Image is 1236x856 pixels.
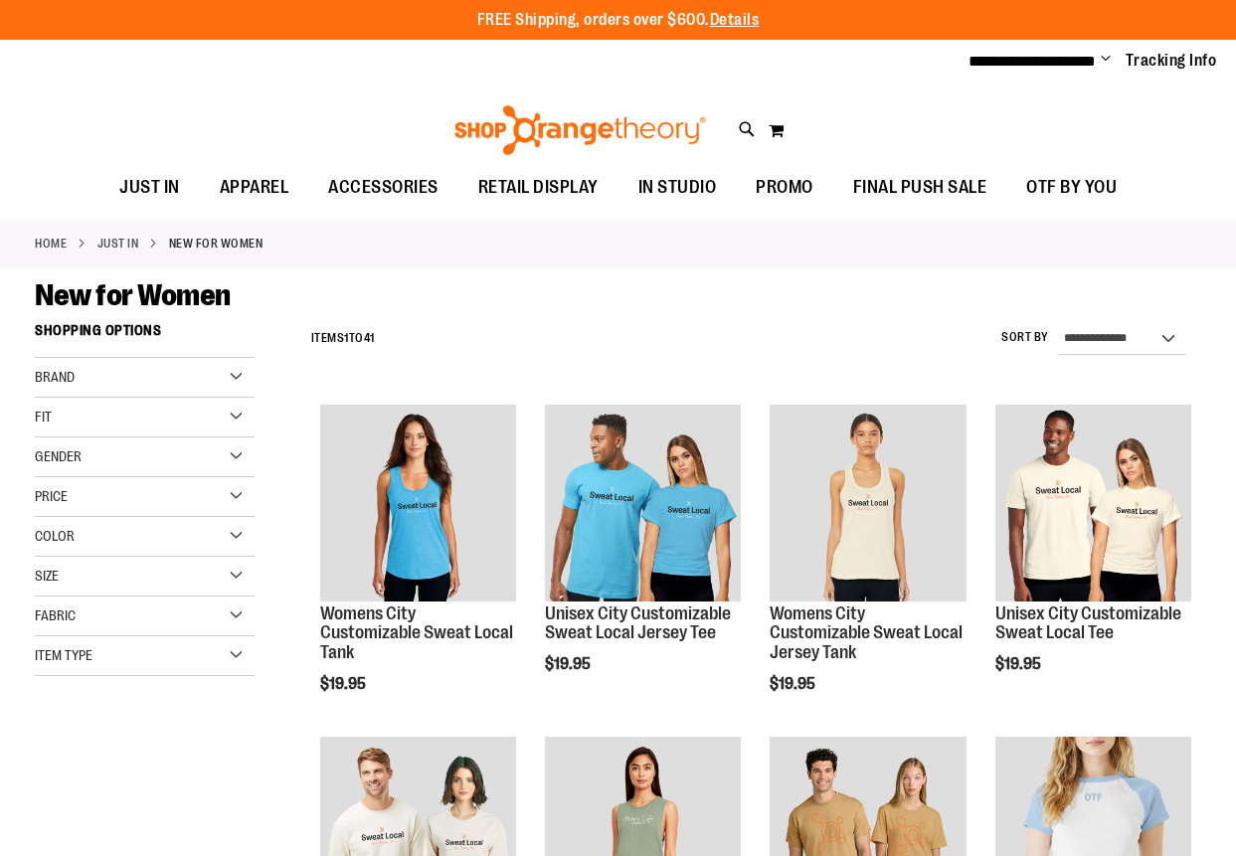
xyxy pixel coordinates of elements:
img: Image of Unisex City Customizable Very Important Tee [995,405,1191,600]
a: Unisex City Customizable Sweat Local Jersey Tee [545,603,731,643]
a: City Customizable Jersey Racerback Tank [770,405,966,603]
span: $19.95 [320,675,369,693]
a: Image of Unisex City Customizable Very Important Tee [995,405,1191,603]
a: JUST IN [97,235,139,253]
div: product [535,395,751,724]
span: 41 [364,331,375,345]
span: ACCESSORIES [328,165,439,210]
a: JUST IN [99,165,200,210]
strong: New for Women [169,235,264,253]
span: Fit [35,409,52,425]
span: Item Type [35,647,92,663]
img: City Customizable Perfect Racerback Tank [320,405,516,600]
a: FINAL PUSH SALE [833,165,1007,211]
div: product [310,395,526,744]
label: Sort By [1001,329,1049,346]
a: Unisex City Customizable Fine Jersey Tee [545,405,741,603]
a: OTF BY YOU [1006,165,1137,211]
span: RETAIL DISPLAY [478,165,599,210]
a: Home [35,235,67,253]
span: IN STUDIO [638,165,717,210]
a: ACCESSORIES [308,165,458,211]
img: Unisex City Customizable Fine Jersey Tee [545,405,741,600]
button: Account menu [1101,51,1111,71]
a: Tracking Info [1126,50,1217,72]
a: APPAREL [200,165,309,211]
a: Details [710,11,760,29]
span: $19.95 [995,655,1044,673]
span: Price [35,488,68,504]
div: product [760,395,975,744]
span: FINAL PUSH SALE [853,165,987,210]
span: Brand [35,369,75,385]
a: Womens City Customizable Sweat Local Jersey Tank [770,603,963,663]
span: 1 [344,331,349,345]
span: Fabric [35,607,76,623]
a: Unisex City Customizable Sweat Local Tee [995,603,1181,643]
img: Shop Orangetheory [451,105,709,155]
span: JUST IN [119,165,180,210]
span: Size [35,568,59,584]
span: PROMO [756,165,813,210]
img: City Customizable Jersey Racerback Tank [770,405,966,600]
span: APPAREL [220,165,289,210]
a: Womens City Customizable Sweat Local Tank [320,603,513,663]
span: New for Women [35,278,231,312]
a: PROMO [736,165,833,211]
h2: Items to [311,323,375,354]
span: $19.95 [770,675,818,693]
a: RETAIL DISPLAY [458,165,618,211]
span: OTF BY YOU [1026,165,1117,210]
div: product [985,395,1201,724]
span: Color [35,528,75,544]
a: City Customizable Perfect Racerback Tank [320,405,516,603]
span: $19.95 [545,655,594,673]
a: IN STUDIO [618,165,737,211]
p: FREE Shipping, orders over $600. [477,9,760,32]
strong: Shopping Options [35,313,255,358]
span: Gender [35,448,82,464]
